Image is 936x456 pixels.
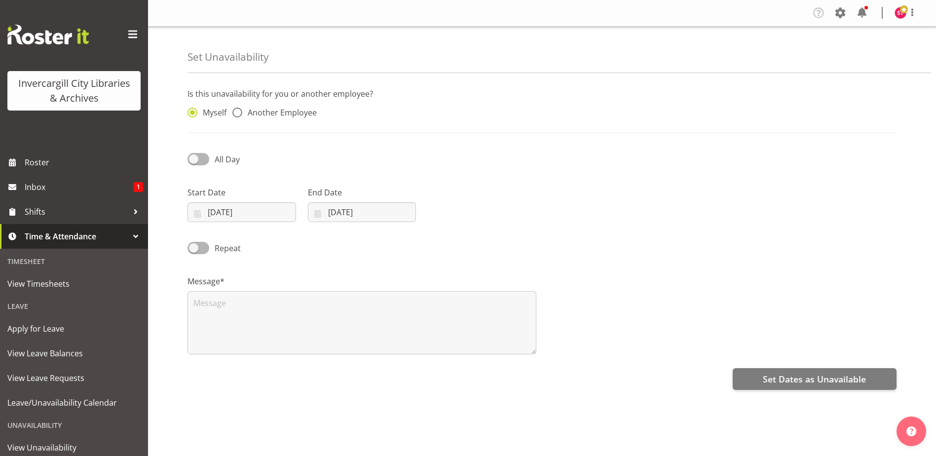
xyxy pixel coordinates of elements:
p: Is this unavailability for you or another employee? [187,88,897,100]
h4: Set Unavailability [187,51,268,63]
span: View Unavailability [7,440,141,455]
div: Leave [2,296,146,316]
span: View Timesheets [7,276,141,291]
span: Leave/Unavailability Calendar [7,395,141,410]
a: View Leave Balances [2,341,146,366]
a: View Timesheets [2,271,146,296]
span: All Day [215,154,240,165]
span: 1 [134,182,143,192]
a: Apply for Leave [2,316,146,341]
span: Shifts [25,204,128,219]
span: Apply for Leave [7,321,141,336]
span: Roster [25,155,143,170]
button: Set Dates as Unavailable [733,368,897,390]
div: Invercargill City Libraries & Archives [17,76,131,106]
div: Timesheet [2,251,146,271]
span: Inbox [25,180,134,194]
a: View Leave Requests [2,366,146,390]
img: Rosterit website logo [7,25,89,44]
input: Click to select... [187,202,296,222]
span: View Leave Balances [7,346,141,361]
img: saniya-thompson11688.jpg [895,7,906,19]
span: Myself [197,108,226,117]
img: help-xxl-2.png [906,426,916,436]
label: Start Date [187,187,296,198]
label: End Date [308,187,416,198]
span: Repeat [209,242,241,254]
span: Time & Attendance [25,229,128,244]
label: Message* [187,275,536,287]
span: Set Dates as Unavailable [763,373,866,385]
div: Unavailability [2,415,146,435]
input: Click to select... [308,202,416,222]
span: Another Employee [242,108,317,117]
a: Leave/Unavailability Calendar [2,390,146,415]
span: View Leave Requests [7,371,141,385]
